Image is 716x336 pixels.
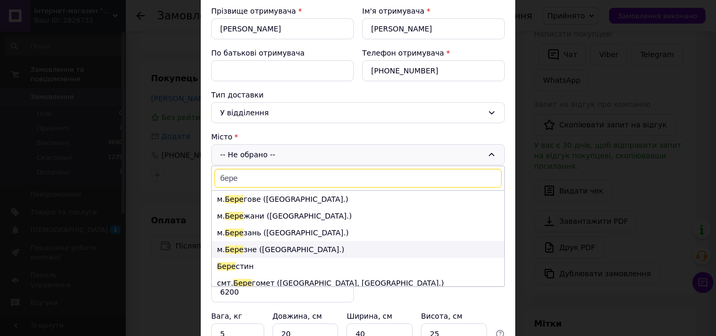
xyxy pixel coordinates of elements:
[211,7,296,15] label: Прізвище отримувача
[212,224,504,241] li: м. зань ([GEOGRAPHIC_DATA].)
[211,90,505,100] div: Тип доставки
[214,169,502,188] input: Знайти
[211,49,305,57] label: По батькові отримувача
[211,144,505,165] div: -- Не обрано --
[217,262,236,270] span: Бере
[211,132,505,142] div: Місто
[233,279,252,287] span: Бере
[225,245,244,254] span: Бере
[346,312,394,320] label: Ширина, см
[220,107,483,118] div: У відділення
[212,208,504,224] li: м. жани ([GEOGRAPHIC_DATA].)
[225,229,244,237] span: Бере
[212,241,504,258] li: м. зне ([GEOGRAPHIC_DATA].)
[225,212,244,220] span: Бере
[211,312,244,320] label: Вага, кг
[421,312,464,320] label: Висота, см
[212,191,504,208] li: м. гове ([GEOGRAPHIC_DATA].)
[212,258,504,275] li: стин
[225,195,244,203] span: Бере
[212,275,504,291] li: смт. гомет ([GEOGRAPHIC_DATA], [GEOGRAPHIC_DATA].)
[362,49,444,57] label: Телефон отримувача
[362,60,505,81] input: Наприклад, 055 123 45 67
[273,312,324,320] label: Довжина, см
[362,7,425,15] label: Ім'я отримувача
